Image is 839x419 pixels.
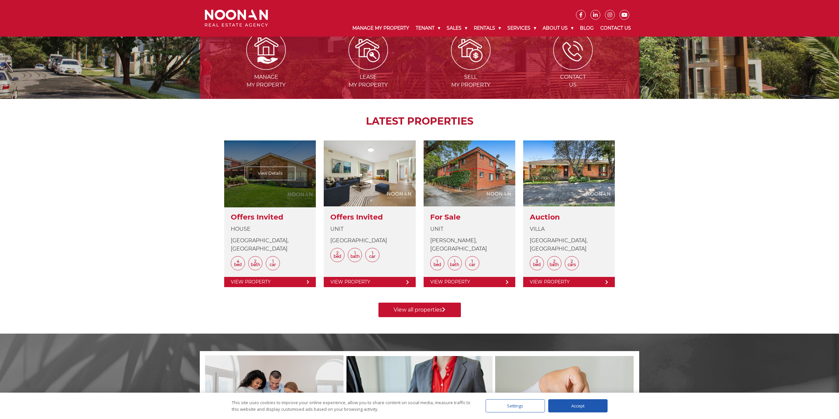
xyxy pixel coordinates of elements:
a: Manage My Property [349,20,412,37]
h2: LATEST PROPERTIES [216,115,623,127]
a: View all properties [378,303,461,317]
img: Sell my property [451,30,491,70]
span: Contact Us [523,73,623,89]
a: Rentals [470,20,504,37]
a: About Us [539,20,577,37]
img: Noonan Real Estate Agency [205,10,268,27]
a: Contact Us [597,20,634,37]
a: Leasemy Property [318,46,419,88]
img: Manage my Property [246,30,286,70]
div: This site uses cookies to improve your online experience, allow you to share content on social me... [232,399,472,412]
div: Accept [548,399,608,412]
a: Managemy Property [216,46,316,88]
span: Sell my Property [420,73,521,89]
a: Services [504,20,539,37]
a: ContactUs [523,46,623,88]
a: Blog [577,20,597,37]
span: Manage my Property [216,73,316,89]
div: Settings [486,399,545,412]
img: ICONS [553,30,593,70]
span: Lease my Property [318,73,419,89]
a: Sellmy Property [420,46,521,88]
a: Sales [443,20,470,37]
img: Lease my property [348,30,388,70]
a: Tenant [412,20,443,37]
